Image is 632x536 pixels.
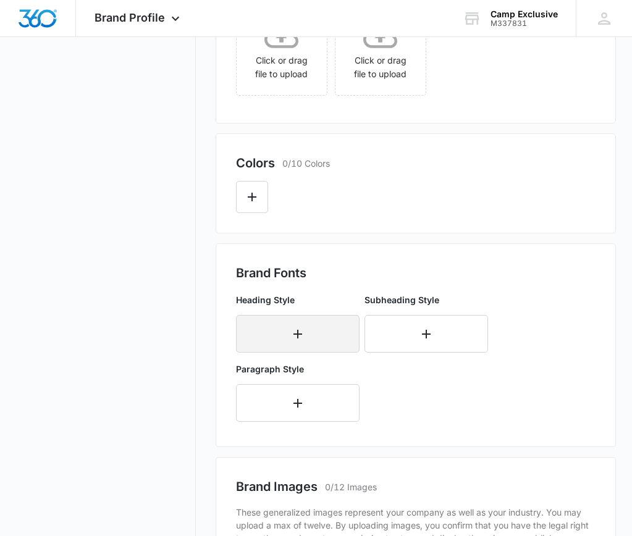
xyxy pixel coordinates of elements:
h2: Brand Images [236,477,318,496]
p: 0/12 Images [325,480,377,493]
span: Click or drag file to upload [335,5,426,95]
h2: Brand Fonts [236,264,596,282]
div: Click or drag file to upload [335,20,426,81]
div: Click or drag file to upload [237,20,327,81]
p: 0/10 Colors [282,157,330,170]
span: Brand Profile [95,11,165,24]
h2: Colors [236,154,275,172]
button: Edit Color [236,181,268,213]
p: Paragraph Style [236,362,360,375]
p: Subheading Style [364,293,488,306]
div: account id [491,19,558,28]
div: account name [491,9,558,19]
p: Heading Style [236,293,360,306]
span: Click or drag file to upload [237,5,327,95]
